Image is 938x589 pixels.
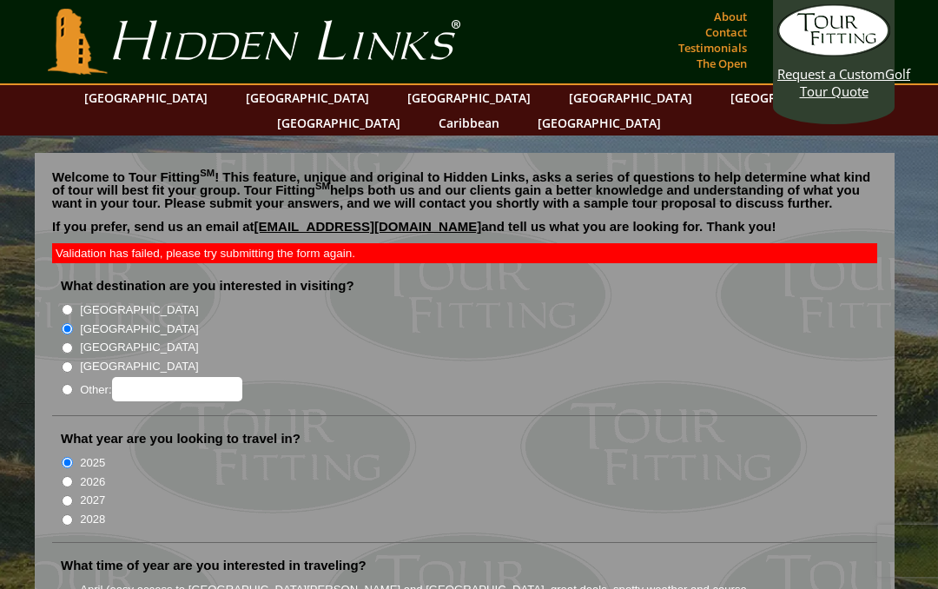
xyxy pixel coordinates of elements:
label: [GEOGRAPHIC_DATA] [80,321,198,338]
a: [GEOGRAPHIC_DATA] [399,85,539,110]
a: [EMAIL_ADDRESS][DOMAIN_NAME] [254,219,482,234]
span: Request a Custom [777,65,885,83]
a: The Open [692,51,751,76]
label: Other: [80,377,241,401]
a: Testimonials [674,36,751,60]
label: 2027 [80,492,105,509]
label: [GEOGRAPHIC_DATA] [80,358,198,375]
a: Contact [701,20,751,44]
label: What year are you looking to travel in? [61,430,301,447]
a: [GEOGRAPHIC_DATA] [722,85,862,110]
a: [GEOGRAPHIC_DATA] [560,85,701,110]
sup: SM [200,168,215,178]
p: Welcome to Tour Fitting ! This feature, unique and original to Hidden Links, asks a series of que... [52,170,877,209]
a: Request a CustomGolf Tour Quote [777,4,890,100]
a: Caribbean [430,110,508,136]
label: 2028 [80,511,105,528]
a: [GEOGRAPHIC_DATA] [529,110,670,136]
a: About [710,4,751,29]
p: If you prefer, send us an email at and tell us what you are looking for. Thank you! [52,220,877,246]
label: 2025 [80,454,105,472]
label: What destination are you interested in visiting? [61,277,354,294]
a: [GEOGRAPHIC_DATA] [268,110,409,136]
sup: SM [315,181,330,191]
a: [GEOGRAPHIC_DATA] [76,85,216,110]
div: Validation has failed, please try submitting the form again. [52,243,877,263]
label: [GEOGRAPHIC_DATA] [80,301,198,319]
label: What time of year are you interested in traveling? [61,557,367,574]
a: [GEOGRAPHIC_DATA] [237,85,378,110]
input: Other: [112,377,242,401]
label: [GEOGRAPHIC_DATA] [80,339,198,356]
label: 2026 [80,473,105,491]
